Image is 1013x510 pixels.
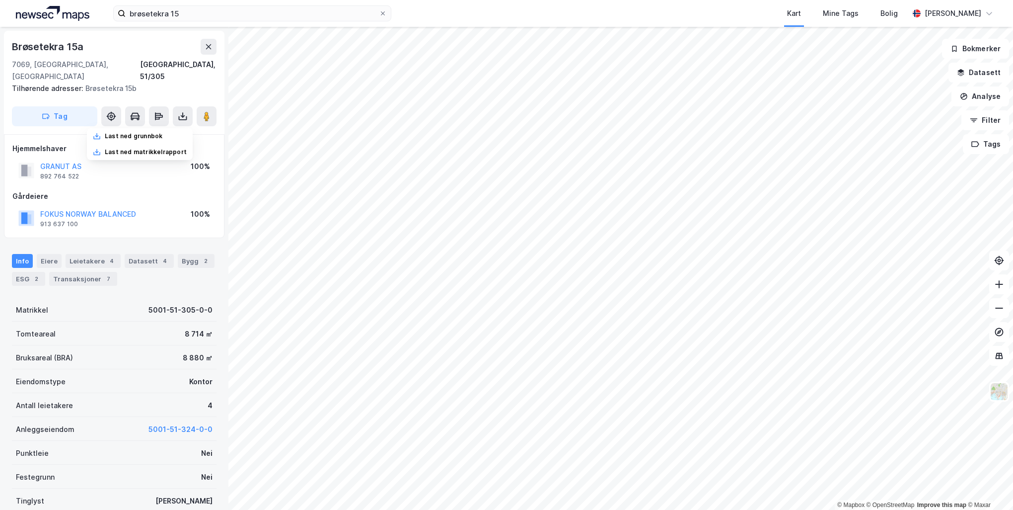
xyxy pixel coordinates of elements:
[185,328,213,340] div: 8 714 ㎡
[140,59,217,83] div: [GEOGRAPHIC_DATA], 51/305
[963,134,1009,154] button: Tags
[31,274,41,284] div: 2
[183,352,213,364] div: 8 880 ㎡
[201,256,211,266] div: 2
[191,161,210,172] div: 100%
[66,254,121,268] div: Leietakere
[12,39,85,55] div: Brøsetekra 15a
[105,132,162,140] div: Last ned grunnbok
[12,83,209,94] div: Brøsetekra 15b
[12,106,97,126] button: Tag
[40,220,78,228] div: 913 637 100
[160,256,170,266] div: 4
[103,274,113,284] div: 7
[963,462,1013,510] iframe: Chat Widget
[16,304,48,316] div: Matrikkel
[16,352,73,364] div: Bruksareal (BRA)
[191,208,210,220] div: 100%
[961,110,1009,130] button: Filter
[917,502,966,509] a: Improve this map
[12,254,33,268] div: Info
[948,63,1009,83] button: Datasett
[201,471,213,483] div: Nei
[16,376,66,388] div: Eiendomstype
[823,7,859,19] div: Mine Tags
[16,471,55,483] div: Festegrunn
[12,84,85,92] span: Tilhørende adresser:
[189,376,213,388] div: Kontor
[148,304,213,316] div: 5001-51-305-0-0
[12,190,216,202] div: Gårdeiere
[16,6,89,21] img: logo.a4113a55bc3d86da70a041830d287a7e.svg
[16,328,56,340] div: Tomteareal
[40,172,79,180] div: 892 764 522
[16,424,74,435] div: Anleggseiendom
[12,143,216,155] div: Hjemmelshaver
[178,254,215,268] div: Bygg
[37,254,62,268] div: Eiere
[951,86,1009,106] button: Analyse
[837,502,865,509] a: Mapbox
[12,272,45,286] div: ESG
[963,462,1013,510] div: Kontrollprogram for chat
[155,495,213,507] div: [PERSON_NAME]
[208,400,213,412] div: 4
[49,272,117,286] div: Transaksjoner
[867,502,915,509] a: OpenStreetMap
[125,254,174,268] div: Datasett
[16,495,44,507] div: Tinglyst
[105,148,187,156] div: Last ned matrikkelrapport
[201,447,213,459] div: Nei
[107,256,117,266] div: 4
[16,400,73,412] div: Antall leietakere
[925,7,981,19] div: [PERSON_NAME]
[16,447,49,459] div: Punktleie
[126,6,379,21] input: Søk på adresse, matrikkel, gårdeiere, leietakere eller personer
[787,7,801,19] div: Kart
[880,7,898,19] div: Bolig
[12,59,140,83] div: 7069, [GEOGRAPHIC_DATA], [GEOGRAPHIC_DATA]
[990,382,1009,401] img: Z
[942,39,1009,59] button: Bokmerker
[148,424,213,435] button: 5001-51-324-0-0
